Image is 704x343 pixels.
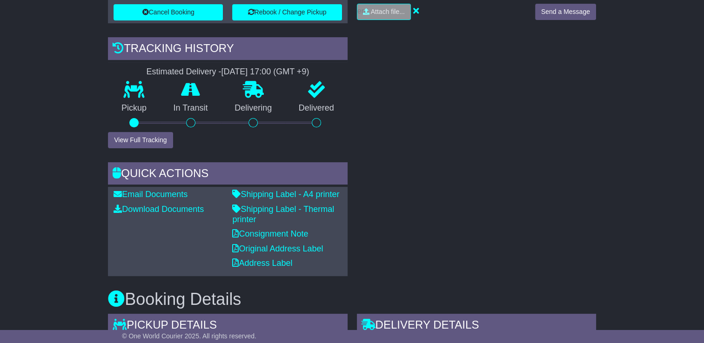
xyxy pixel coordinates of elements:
div: [DATE] 17:00 (GMT +9) [221,67,309,77]
a: Consignment Note [232,229,308,238]
button: View Full Tracking [108,132,173,148]
div: Quick Actions [108,162,347,187]
a: Original Address Label [232,244,323,253]
p: Pickup [108,103,160,113]
a: Email Documents [114,190,188,199]
a: Shipping Label - A4 printer [232,190,339,199]
div: Tracking history [108,37,347,62]
button: Cancel Booking [114,4,223,20]
a: Shipping Label - Thermal printer [232,204,334,224]
a: Address Label [232,258,292,268]
p: In Transit [160,103,221,113]
div: Estimated Delivery - [108,67,347,77]
p: Delivering [221,103,285,113]
button: Send a Message [535,4,596,20]
span: © One World Courier 2025. All rights reserved. [122,332,256,340]
h3: Booking Details [108,290,596,309]
p: Delivered [285,103,348,113]
a: Download Documents [114,204,204,214]
div: Delivery Details [357,314,596,339]
div: Pickup Details [108,314,347,339]
button: Rebook / Change Pickup [232,4,342,20]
